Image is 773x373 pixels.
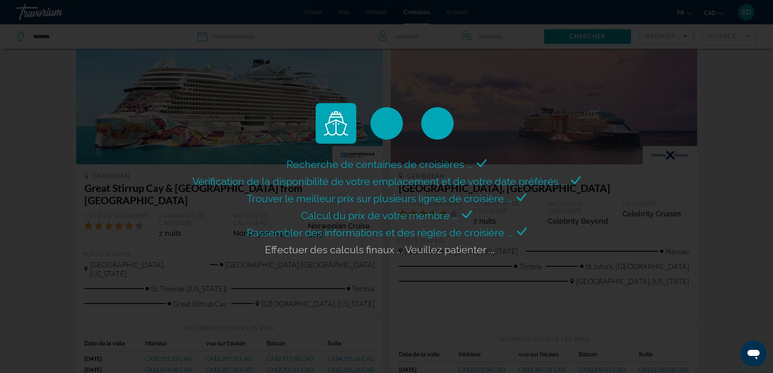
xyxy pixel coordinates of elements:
[265,244,495,256] span: Effectuer des calculs finaux ... Veuillez patienter ...
[192,175,567,188] span: Vérification de la disponibilité de votre emplacement et de votre date préférés ...
[247,192,512,205] span: Trouver le meilleur prix sur plusieurs lignes de croisière ...
[286,158,473,170] span: Recherche de centaines de croisières ...
[301,209,458,222] span: Calcul du prix de votre membre ...
[741,341,767,367] iframe: Bouton de lancement de la fenêtre de messagerie
[247,226,513,239] span: Rassembler des informations et des règles de croisière ...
